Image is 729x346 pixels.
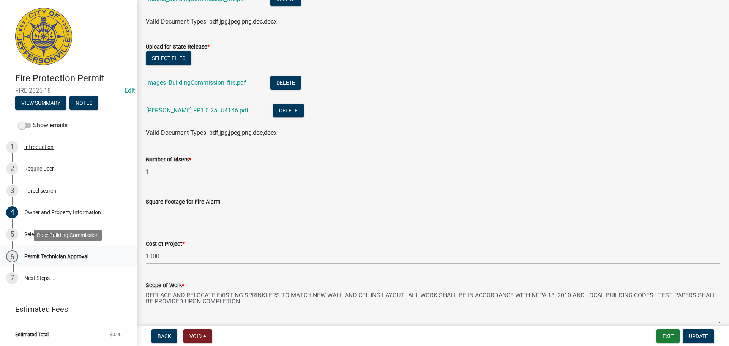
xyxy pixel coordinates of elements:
wm-modal-confirm: Notes [69,100,98,106]
wm-modal-confirm: Summary [15,100,66,106]
label: Upload for State Release [146,44,210,50]
span: Update [689,333,708,339]
div: 4 [6,206,18,218]
button: Void [183,329,212,343]
wm-modal-confirm: Edit Application Number [125,87,135,94]
span: Back [158,333,171,339]
button: View Summary [15,96,66,110]
div: Owner and Property Information [24,210,101,215]
label: Show emails [18,121,68,130]
div: Select contractor [24,232,65,237]
div: Introduction [24,144,54,150]
button: Exit [656,329,680,343]
div: 3 [6,185,18,197]
a: [PERSON_NAME] FP1.0 25LU4146.pdf [146,107,249,114]
a: images_BuildingCommission_fire.pdf [146,79,246,86]
label: Square Footage for Fire Alarm [146,199,221,205]
span: FIRE-2025-18 [15,87,121,94]
button: Back [151,329,177,343]
wm-modal-confirm: Delete Document [273,107,304,115]
div: Role: Building Commission [34,230,102,241]
button: Notes [69,96,98,110]
div: 5 [6,228,18,240]
label: Scope of Work [146,283,184,288]
span: Valid Document Types: pdf,jpg,jpeg,png,doc,docx [146,129,277,136]
div: 6 [6,250,18,262]
div: Require User [24,166,54,171]
button: Select files [146,51,191,65]
label: Number of Risers [146,157,191,163]
img: City of Jeffersonville, Indiana [15,8,72,65]
button: Update [683,329,714,343]
button: Delete [273,104,304,117]
wm-modal-confirm: Delete Document [270,80,301,87]
a: Edit [125,87,135,94]
button: Delete [270,76,301,90]
span: Valid Document Types: pdf,jpg,jpeg,png,doc,docx [146,18,277,25]
span: $0.00 [110,332,121,337]
a: Estimated Fees [6,302,125,317]
div: Permit Technician Approval [24,254,88,259]
div: 2 [6,163,18,175]
span: Void [189,333,202,339]
span: Estimated Total [15,332,49,337]
div: 7 [6,272,18,284]
div: Parcel search [24,188,56,193]
label: Cost of Project [146,242,185,247]
h4: Fire Protection Permit [15,73,131,84]
div: 1 [6,141,18,153]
